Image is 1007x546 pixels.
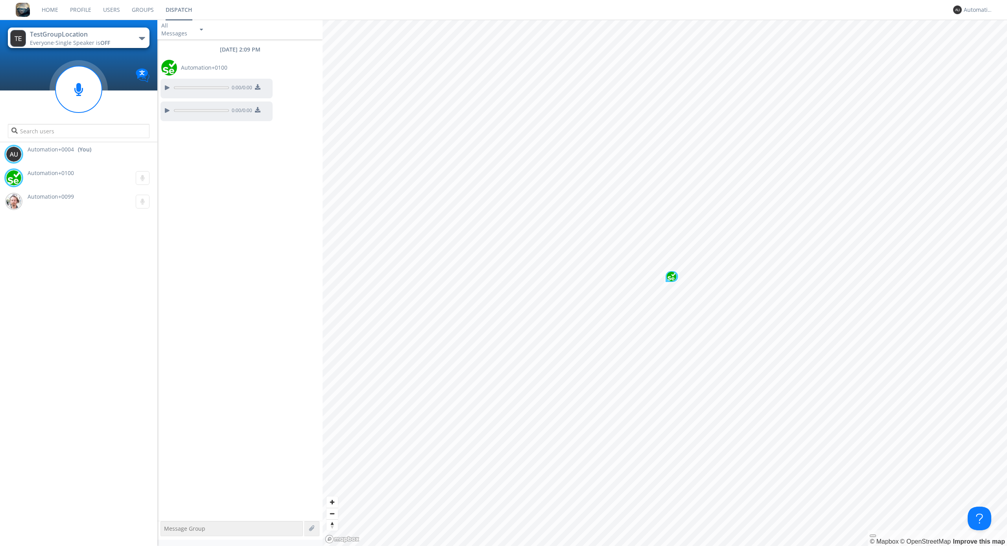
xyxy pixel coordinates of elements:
span: Automation+0099 [28,193,74,200]
img: 1d6f5aa125064724806496497f14335c [667,272,676,281]
span: Single Speaker is [55,39,110,46]
button: Reset bearing to north [326,519,338,531]
a: Mapbox [870,538,898,545]
img: 188aebdfe36046648fc345ac6d114d07 [6,194,22,209]
img: Translation enabled [136,68,149,82]
div: TestGroupLocation [30,30,118,39]
div: Automation+0004 [964,6,993,14]
span: 0:00 / 0:00 [229,84,252,93]
img: download media button [255,107,260,113]
div: Map marker [665,270,679,283]
div: [DATE] 2:09 PM [157,46,323,53]
img: download media button [255,84,260,90]
a: OpenStreetMap [900,538,951,545]
div: (You) [78,146,91,153]
button: Toggle attribution [870,535,876,537]
button: Zoom in [326,496,338,508]
input: Search users [8,124,149,138]
img: 373638.png [953,6,962,14]
img: 1d6f5aa125064724806496497f14335c [6,170,22,186]
span: 0:00 / 0:00 [229,107,252,116]
a: Mapbox logo [325,535,360,544]
img: caret-down-sm.svg [200,29,203,31]
img: 373638.png [6,146,22,162]
a: Map feedback [953,538,1005,545]
iframe: Toggle Customer Support [968,507,991,530]
img: 373638.png [10,30,26,47]
button: Zoom out [326,508,338,519]
span: Automation+0100 [181,64,227,72]
div: All Messages [161,22,193,37]
canvas: Map [323,20,1007,546]
div: Everyone · [30,39,118,47]
button: TestGroupLocationEveryone·Single Speaker isOFF [8,28,149,48]
span: Automation+0100 [28,169,74,177]
img: 8ff700cf5bab4eb8a436322861af2272 [16,3,30,17]
span: Automation+0004 [28,146,74,153]
span: OFF [100,39,110,46]
img: 1d6f5aa125064724806496497f14335c [161,60,177,76]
